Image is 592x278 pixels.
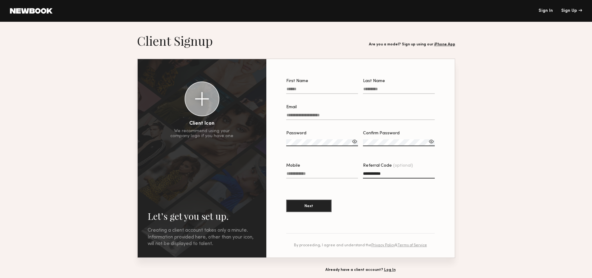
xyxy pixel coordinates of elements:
[148,210,256,222] h2: Let’s get you set up.
[434,43,455,46] a: iPhone App
[363,164,435,168] div: Referral Code
[363,79,435,83] div: Last Name
[397,243,427,247] a: Terms of Service
[189,121,214,126] div: Client Icon
[137,33,213,49] h1: Client Signup
[286,243,435,248] div: By proceeding, I agree and understand the &
[286,200,332,212] button: Next
[286,113,435,120] input: Email
[286,139,358,146] input: Password
[561,9,582,13] div: Sign Up
[363,139,435,146] input: Confirm Password
[393,164,413,168] span: (optional)
[170,129,233,139] div: We recommend using your company logo if you have one
[286,79,358,83] div: First Name
[286,87,358,94] input: First Name
[148,227,256,248] div: Creating a client account takes only a minute. Information provided here, other than your icon, w...
[286,164,358,168] div: Mobile
[369,43,455,47] div: Are you a model? Sign up using our
[384,268,396,272] a: Log In
[286,131,358,136] div: Password
[363,171,435,178] input: Referral Code(optional)
[363,131,435,136] div: Confirm Password
[539,9,553,13] a: Sign In
[371,243,395,247] a: Privacy Policy
[363,87,435,94] input: Last Name
[266,268,455,272] div: Already have a client account?
[286,171,358,178] input: Mobile
[286,105,435,109] div: Email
